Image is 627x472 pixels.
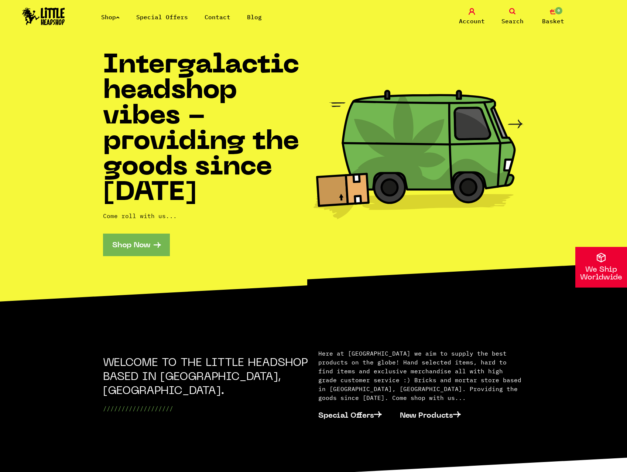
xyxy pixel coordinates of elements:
[205,13,230,21] a: Contact
[400,404,470,426] a: New Products
[575,266,627,282] p: We Ship Worldwide
[318,404,391,426] a: Special Offers
[494,8,531,26] a: Search
[103,356,309,398] h2: WELCOME TO THE LITTLE HEADSHOP BASED IN [GEOGRAPHIC_DATA], [GEOGRAPHIC_DATA].
[103,53,313,206] h1: Intergalactic headshop vibes - providing the goods since [DATE]
[103,211,313,220] p: Come roll with us...
[459,17,485,26] span: Account
[318,349,524,402] p: Here at [GEOGRAPHIC_DATA] we aim to supply the best products on the globe! Hand selected items, h...
[103,234,170,256] a: Shop Now
[542,17,564,26] span: Basket
[103,404,309,413] p: ///////////////////
[22,7,65,25] img: Little Head Shop Logo
[554,6,563,15] span: 0
[535,8,572,26] a: 0 Basket
[136,13,188,21] a: Special Offers
[101,13,120,21] a: Shop
[501,17,524,26] span: Search
[247,13,262,21] a: Blog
